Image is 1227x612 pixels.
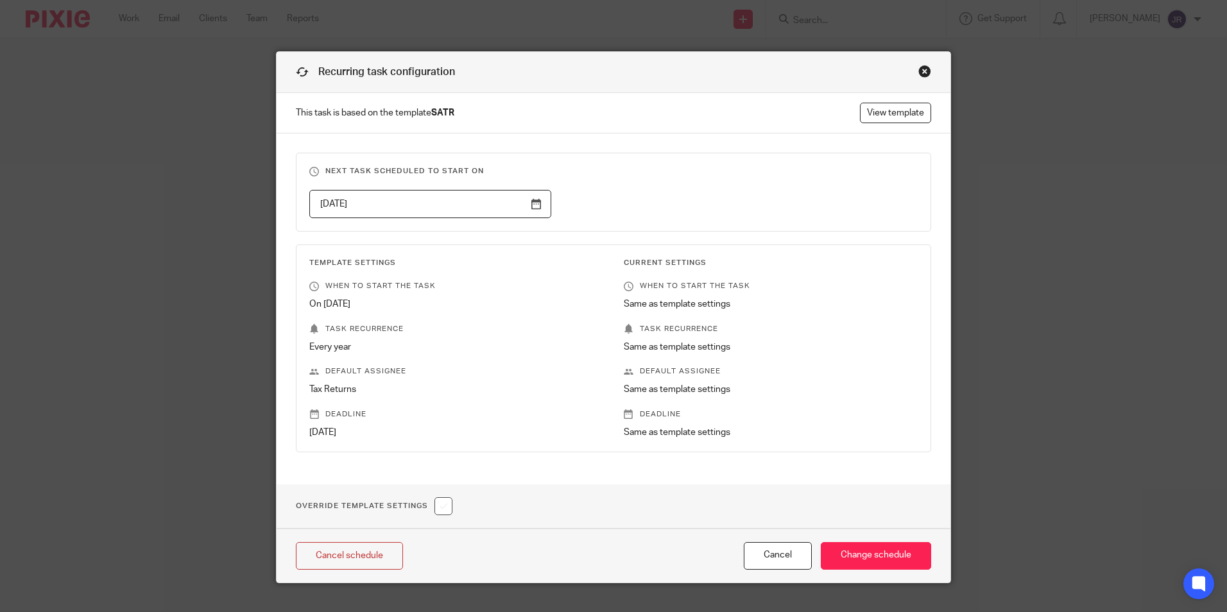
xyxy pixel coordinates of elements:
[309,366,603,377] p: Default assignee
[624,383,918,396] p: Same as template settings
[624,281,918,291] p: When to start the task
[309,383,603,396] p: Tax Returns
[624,298,918,310] p: Same as template settings
[309,281,603,291] p: When to start the task
[309,341,603,353] p: Every year
[624,258,918,268] h3: Current Settings
[624,426,918,439] p: Same as template settings
[296,106,454,119] span: This task is based on the template
[624,324,918,334] p: Task recurrence
[431,108,454,117] strong: SATR
[309,426,603,439] p: [DATE]
[309,298,603,310] p: On [DATE]
[624,341,918,353] p: Same as template settings
[744,542,812,570] button: Cancel
[821,542,931,570] input: Change schedule
[296,542,403,570] a: Cancel schedule
[296,497,452,515] h1: Override Template Settings
[309,258,603,268] h3: Template Settings
[309,324,603,334] p: Task recurrence
[918,65,931,78] div: Close this dialog window
[309,166,918,176] h3: Next task scheduled to start on
[624,366,918,377] p: Default assignee
[860,103,931,123] a: View template
[309,409,603,420] p: Deadline
[624,409,918,420] p: Deadline
[296,65,455,80] h1: Recurring task configuration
